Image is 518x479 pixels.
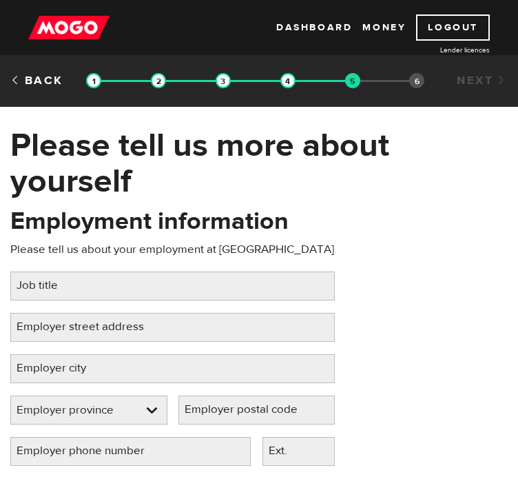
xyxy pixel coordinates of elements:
[386,45,490,55] a: Lender licences
[262,437,315,465] label: Ext.
[10,241,335,258] p: Please tell us about your employment at [GEOGRAPHIC_DATA]
[216,73,231,88] img: transparent-188c492fd9eaac0f573672f40bb141c2.gif
[10,272,86,300] label: Job title
[362,14,406,41] a: Money
[345,73,360,88] img: transparent-188c492fd9eaac0f573672f40bb141c2.gif
[178,396,326,424] label: Employer postal code
[10,128,508,199] h1: Please tell us more about yourself
[10,313,172,341] label: Employer street address
[28,14,110,41] img: mogo_logo-11ee424be714fa7cbb0f0f49df9e16ec.png
[151,73,166,88] img: transparent-188c492fd9eaac0f573672f40bb141c2.gif
[457,73,508,88] a: Next
[416,14,490,41] a: Logout
[10,437,173,465] label: Employer phone number
[10,354,114,383] label: Employer city
[86,73,101,88] img: transparent-188c492fd9eaac0f573672f40bb141c2.gif
[276,14,352,41] a: Dashboard
[10,207,289,236] h2: Employment information
[10,73,63,88] a: Back
[280,73,296,88] img: transparent-188c492fd9eaac0f573672f40bb141c2.gif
